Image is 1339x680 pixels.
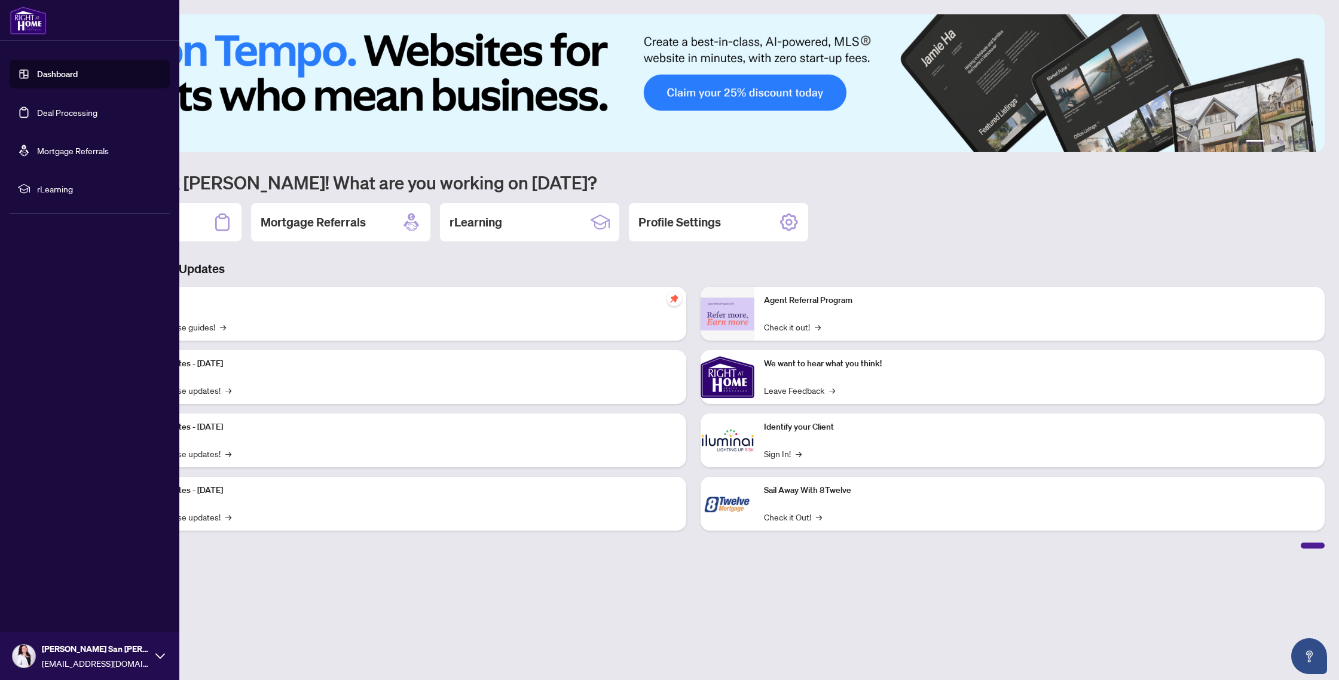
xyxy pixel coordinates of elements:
h2: Mortgage Referrals [261,214,366,231]
button: 1 [1246,140,1265,145]
span: → [220,320,226,333]
img: Agent Referral Program [701,298,754,330]
img: Sail Away With 8Twelve [701,477,754,531]
a: Check it Out!→ [764,510,822,523]
span: → [829,384,835,397]
a: Check it out!→ [764,320,821,333]
p: Self-Help [126,294,677,307]
button: 4 [1289,140,1294,145]
button: 5 [1298,140,1303,145]
a: Deal Processing [37,107,97,118]
img: Profile Icon [13,645,35,667]
a: Leave Feedback→ [764,384,835,397]
h2: Profile Settings [638,214,721,231]
span: → [815,320,821,333]
p: Sail Away With 8Twelve [764,484,1315,497]
span: rLearning [37,182,161,195]
span: pushpin [667,292,681,306]
p: We want to hear what you think! [764,357,1315,370]
button: 3 [1279,140,1284,145]
button: 6 [1308,140,1313,145]
h2: rLearning [450,214,502,231]
p: Agent Referral Program [764,294,1315,307]
button: Open asap [1291,638,1327,674]
span: [EMAIL_ADDRESS][DOMAIN_NAME] [42,657,149,670]
img: Identify your Client [701,413,754,467]
span: → [796,447,802,460]
a: Mortgage Referrals [37,145,109,156]
span: → [225,384,231,397]
h3: Brokerage & Industry Updates [62,261,1325,277]
span: → [225,447,231,460]
span: [PERSON_NAME] San [PERSON_NAME] [42,642,149,656]
a: Dashboard [37,69,78,79]
span: → [225,510,231,523]
h1: Welcome back [PERSON_NAME]! What are you working on [DATE]? [62,171,1325,194]
span: → [816,510,822,523]
a: Sign In!→ [764,447,802,460]
p: Platform Updates - [DATE] [126,421,677,434]
button: 2 [1270,140,1274,145]
img: We want to hear what you think! [701,350,754,404]
p: Platform Updates - [DATE] [126,484,677,497]
p: Platform Updates - [DATE] [126,357,677,370]
img: logo [10,6,47,35]
img: Slide 0 [62,14,1325,152]
p: Identify your Client [764,421,1315,434]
